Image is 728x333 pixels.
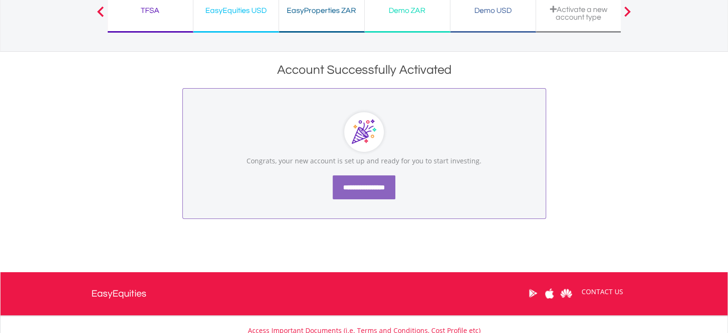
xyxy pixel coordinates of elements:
p: Congrats, your new account is set up and ready for you to start investing. [224,156,505,166]
div: Demo ZAR [370,4,444,17]
div: Activate a new account type [542,5,616,21]
div: EasyProperties ZAR [285,4,358,17]
img: Cards showing screenshots of EasyCrypto [340,108,388,156]
a: Google Play [525,278,541,308]
div: Account Successfully Activated [91,61,637,79]
button: Previous [91,11,110,21]
a: Apple [541,278,558,308]
a: Huawei [558,278,575,308]
div: TFSA [113,4,187,17]
a: EasyEquities [91,272,146,315]
div: Demo USD [456,4,530,17]
button: Next [618,11,637,21]
a: CONTACT US [575,278,630,305]
div: EasyEquities USD [199,4,273,17]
